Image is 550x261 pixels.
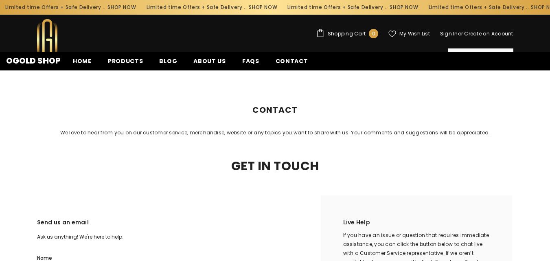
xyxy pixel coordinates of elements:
div: Limited time Offers + Safe Delivery .. [282,1,423,14]
a: Products [100,57,151,70]
span: Products [108,57,143,65]
span: About us [193,57,226,65]
p: Ask us anything! We're here to help. [37,232,289,241]
span: FAQs [242,57,259,65]
a: FAQs [234,57,267,70]
a: Contact [267,57,316,70]
button: Search [501,48,513,61]
span: Shopping Cart [328,31,366,36]
a: SHOP NOW [249,3,277,12]
span: Contact [276,57,308,65]
span: Blog [159,57,177,65]
h2: Live Help [343,218,490,231]
a: Blog [151,57,185,70]
span: 0 [372,29,375,38]
span: My Wish List [399,31,430,36]
a: Create an Account [464,30,513,37]
div: Limited time Offers + Safe Delivery .. [141,1,283,14]
h2: Get In Touch [31,160,519,172]
h3: Send us an email [37,218,289,232]
a: Home [252,89,267,98]
a: Home [65,57,100,70]
a: About us [185,57,234,70]
a: Ogold Shop [6,57,61,65]
a: Shopping Cart [316,29,378,38]
img: Ogold Shop [37,19,57,67]
a: SHOP NOW [107,3,136,12]
summary: Search [448,48,513,61]
span: Contact [276,89,298,98]
span: Home [73,57,92,65]
a: My Wish List [388,30,430,37]
span: or [458,30,463,37]
a: SHOP NOW [390,3,419,12]
a: Sign In [440,30,458,37]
